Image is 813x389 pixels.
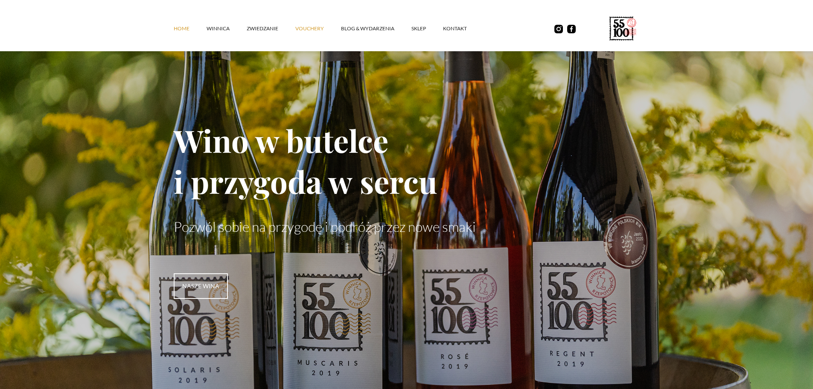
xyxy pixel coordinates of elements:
a: winnica [207,16,247,41]
a: SKLEP [411,16,443,41]
a: nasze wina [174,273,228,299]
a: ZWIEDZANIE [247,16,295,41]
a: vouchery [295,16,341,41]
a: Home [174,16,207,41]
h1: Wino w butelce i przygoda w sercu [174,120,640,202]
p: Pozwól sobie na przygodę i podróż przez nowe smaki [174,219,640,235]
a: kontakt [443,16,484,41]
a: Blog & Wydarzenia [341,16,411,41]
